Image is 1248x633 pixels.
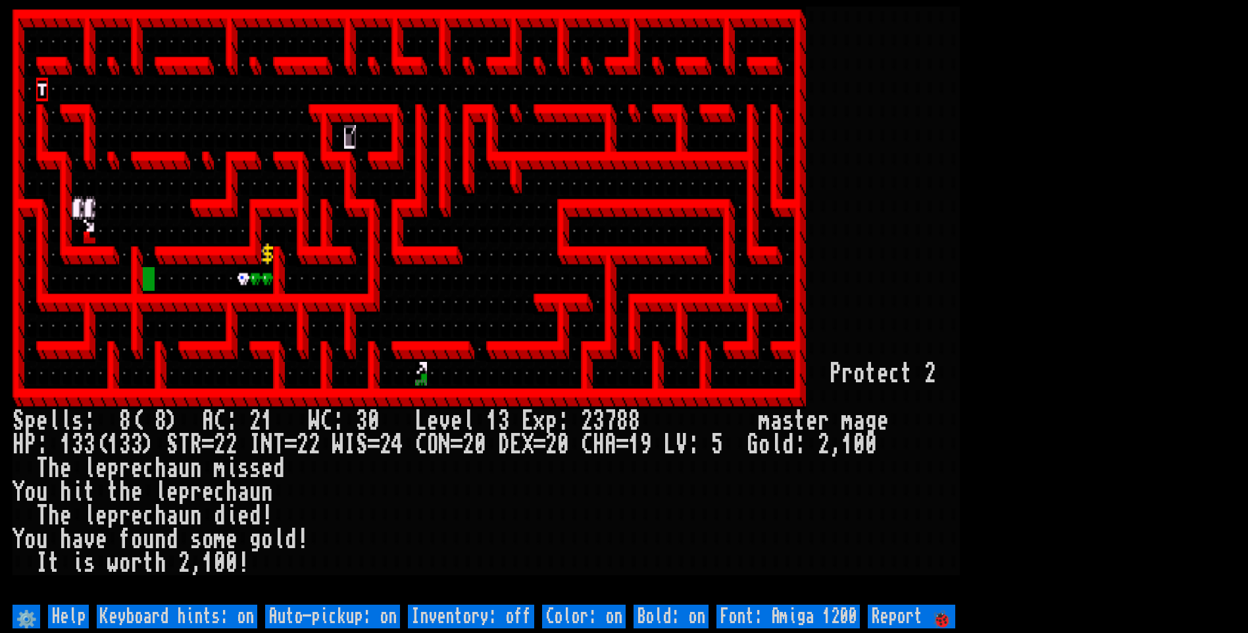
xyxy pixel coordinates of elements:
div: o [759,433,770,457]
div: n [190,504,202,528]
div: r [818,409,830,433]
div: s [782,409,794,433]
div: : [84,409,95,433]
div: 3 [498,409,510,433]
div: r [190,480,202,504]
div: h [155,504,166,528]
div: o [131,528,143,551]
div: V [676,433,687,457]
div: T [178,433,190,457]
div: o [853,362,865,386]
input: Auto-pickup: on [265,605,400,628]
div: ! [261,504,273,528]
div: 0 [368,409,380,433]
input: Keyboard hints: on [97,605,257,628]
div: I [344,433,356,457]
div: i [226,504,237,528]
div: 1 [841,433,853,457]
div: a [853,409,865,433]
div: 3 [593,409,605,433]
div: h [48,457,60,480]
div: 9 [640,433,652,457]
div: S [166,433,178,457]
div: E [522,409,534,433]
div: e [95,504,107,528]
div: e [95,528,107,551]
div: e [806,409,818,433]
div: h [119,480,131,504]
div: , [830,433,841,457]
input: Color: on [542,605,626,628]
div: 1 [261,409,273,433]
div: 0 [865,433,877,457]
div: = [368,433,380,457]
div: a [166,457,178,480]
div: C [214,409,226,433]
div: c [889,362,901,386]
div: c [143,457,155,480]
div: E [510,433,522,457]
div: l [155,480,166,504]
div: t [48,551,60,575]
div: n [155,528,166,551]
div: s [72,409,84,433]
div: I [36,551,48,575]
div: N [261,433,273,457]
div: h [48,504,60,528]
div: e [60,457,72,480]
div: t [107,480,119,504]
div: 1 [486,409,498,433]
div: 2 [214,433,226,457]
div: w [107,551,119,575]
div: e [261,457,273,480]
div: p [178,480,190,504]
div: d [273,457,285,480]
div: s [190,528,202,551]
div: = [616,433,628,457]
div: l [84,457,95,480]
div: T [36,457,48,480]
input: Font: Amiga 1200 [716,605,860,628]
input: Help [48,605,89,628]
div: : [557,409,569,433]
div: d [249,504,261,528]
div: I [249,433,261,457]
div: C [415,433,427,457]
div: u [178,504,190,528]
div: ) [143,433,155,457]
div: W [332,433,344,457]
div: 2 [380,433,391,457]
div: t [84,480,95,504]
div: R [190,433,202,457]
input: Bold: on [634,605,709,628]
div: 5 [711,433,723,457]
div: e [131,480,143,504]
div: o [24,528,36,551]
div: 0 [474,433,486,457]
div: u [36,528,48,551]
div: S [356,433,368,457]
div: = [202,433,214,457]
div: O [427,433,439,457]
div: L [415,409,427,433]
div: e [877,362,889,386]
div: r [841,362,853,386]
div: n [190,457,202,480]
div: 2 [249,409,261,433]
div: d [166,528,178,551]
div: : [332,409,344,433]
div: c [143,504,155,528]
div: e [451,409,462,433]
div: d [285,528,297,551]
div: e [131,457,143,480]
div: l [770,433,782,457]
div: C [320,409,332,433]
div: P [830,362,841,386]
div: : [36,433,48,457]
div: m [214,457,226,480]
div: h [60,528,72,551]
div: 2 [297,433,309,457]
div: 1 [107,433,119,457]
div: i [226,457,237,480]
div: u [178,457,190,480]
